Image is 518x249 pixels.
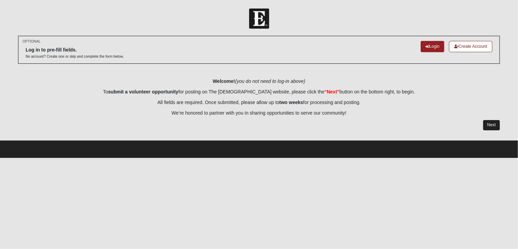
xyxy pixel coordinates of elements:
p: All fields are required. Once submitted, please allow up to for processing and posting. [18,99,500,106]
small: OPTIONAL [23,39,41,44]
p: No account? Create one or skip and complete the form below. [26,54,124,59]
a: Next [483,120,500,130]
a: Create Account [449,41,492,52]
b: Welcome! [213,78,235,84]
i: (you do not need to log-in above) [235,78,305,84]
p: To for posting on The [DEMOGRAPHIC_DATA] website, please click the button on the bottom right, to... [18,88,500,96]
b: two weeks [279,100,303,105]
a: Login [421,41,444,52]
h6: Log in to pre-fill fields. [26,47,124,53]
b: submit a volunteer opportunity [108,89,178,94]
img: Church of Eleven22 Logo [249,9,269,29]
p: We’re honored to partner with you in sharing opportunities to serve our community! [18,109,500,117]
font: “Next” [325,89,340,94]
